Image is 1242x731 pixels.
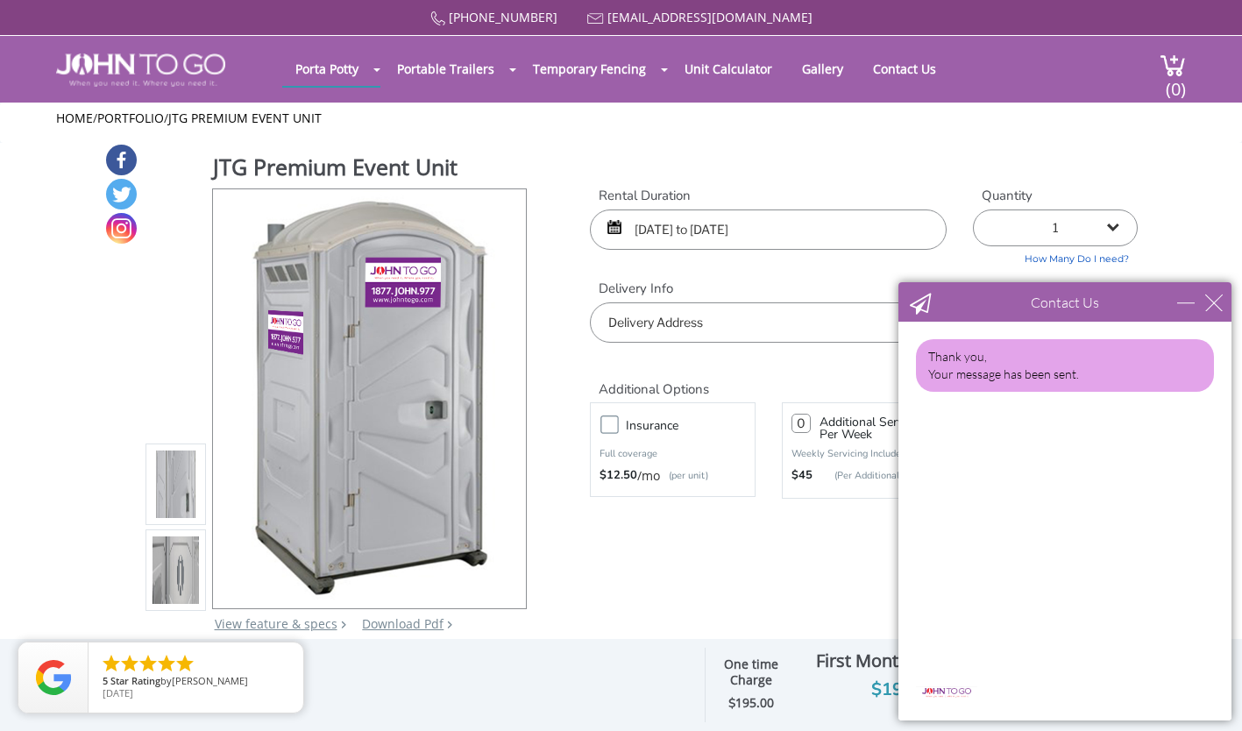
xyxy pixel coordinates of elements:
[449,9,557,25] a: [PHONE_NUMBER]
[172,674,248,687] span: [PERSON_NAME]
[724,656,778,689] strong: One time Charge
[590,302,1138,343] input: Delivery Address
[735,694,774,711] span: 195.00
[103,674,108,687] span: 5
[362,615,444,632] a: Download Pdf
[820,416,937,441] h3: Additional Servicing Per Week
[106,213,137,244] a: Instagram
[728,695,774,712] strong: $
[590,187,947,205] label: Rental Duration
[888,272,1242,731] iframe: Live Chat Box
[791,447,937,460] p: Weekly Servicing Included
[119,653,140,674] li: 
[520,52,659,86] a: Temporary Fencing
[590,360,1138,398] h2: Additional Options
[587,13,604,25] img: Mail
[106,145,137,175] a: Facebook
[110,674,160,687] span: Star Rating
[430,11,445,26] img: Call
[56,53,225,87] img: JOHN to go
[237,189,503,602] img: Product
[671,52,785,86] a: Unit Calculator
[600,467,745,485] div: /mo
[660,467,708,485] p: (per unit)
[797,676,1013,704] div: $195.00
[1165,63,1186,101] span: (0)
[153,281,200,694] img: Product
[447,621,452,628] img: chevron.png
[789,52,856,86] a: Gallery
[590,209,947,250] input: Start date | End date
[860,52,949,86] a: Contact Us
[791,467,813,485] strong: $45
[384,52,507,86] a: Portable Trailers
[973,246,1138,266] a: How Many Do I need?
[56,110,93,126] a: Home
[168,110,322,126] a: JTG Premium Event Unit
[156,653,177,674] li: 
[101,653,122,674] li: 
[626,415,763,436] h3: Insurance
[797,646,1013,676] div: First Months Payment
[103,676,289,688] span: by
[607,9,813,25] a: [EMAIL_ADDRESS][DOMAIN_NAME]
[97,110,164,126] a: Portfolio
[215,615,337,632] a: View feature & specs
[174,653,195,674] li: 
[973,187,1138,205] label: Quantity
[341,621,346,628] img: right arrow icon
[813,469,937,482] p: (Per Additional Service)
[138,653,159,674] li: 
[145,637,529,655] div: Colors may vary
[56,110,1186,127] ul: / /
[106,179,137,209] a: Twitter
[590,280,1138,298] label: Delivery Info
[1160,53,1186,77] img: cart a
[36,660,71,695] img: Review Rating
[282,52,372,86] a: Porta Potty
[791,414,811,433] input: 0
[103,686,133,699] span: [DATE]
[600,467,637,485] strong: $12.50
[600,445,745,463] p: Full coverage
[213,152,529,187] h1: JTG Premium Event Unit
